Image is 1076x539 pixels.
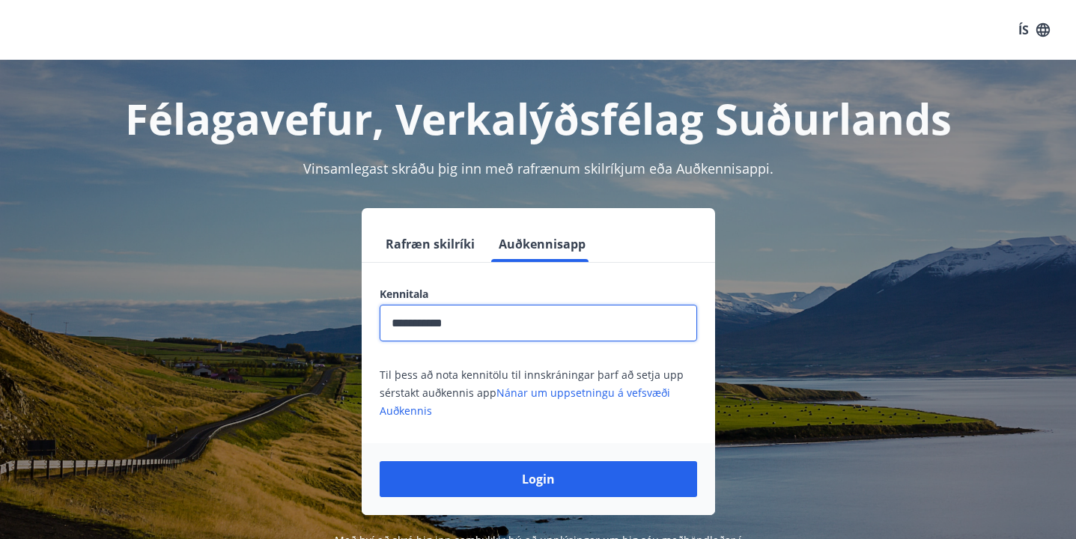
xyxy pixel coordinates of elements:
h1: Félagavefur, Verkalýðsfélag Suðurlands [18,90,1058,147]
a: Nánar um uppsetningu á vefsvæði Auðkennis [380,386,670,418]
label: Kennitala [380,287,697,302]
button: Auðkennisapp [493,226,592,262]
span: Vinsamlegast skráðu þig inn með rafrænum skilríkjum eða Auðkennisappi. [303,159,773,177]
button: Login [380,461,697,497]
button: Rafræn skilríki [380,226,481,262]
button: ÍS [1010,16,1058,43]
span: Til þess að nota kennitölu til innskráningar þarf að setja upp sérstakt auðkennis app [380,368,684,418]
